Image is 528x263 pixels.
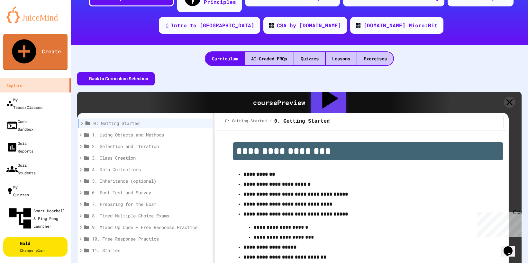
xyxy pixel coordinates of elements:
[357,52,393,65] div: Exercises
[6,82,22,89] div: Explore
[245,52,294,65] div: AI-Graded FRQs
[93,120,210,127] span: 0: Getting Started
[3,3,44,41] div: Chat with us now!Close
[501,237,522,257] iframe: chat widget
[92,247,210,254] span: 11. Stories
[92,131,210,138] span: 1. Using Objects and Methods
[277,22,341,29] div: CSA by [DOMAIN_NAME]
[6,139,33,155] div: Quiz Reports
[6,205,68,232] div: Smart Doorbell & Ping Pong Launcher
[207,168,210,171] button: More options
[92,154,210,161] span: 3. Class Creation
[294,52,325,65] div: Quizzes
[475,209,522,237] iframe: chat widget
[225,119,267,124] span: 0: Getting Started
[92,143,210,150] span: 2. Selection and Iteration
[171,22,254,29] div: Intro to [GEOGRAPHIC_DATA]
[6,118,33,133] div: Code Sandbox
[6,96,42,111] div: My Teams/Classes
[92,212,210,219] span: 8. Timed Multiple-Choice Exams
[92,189,210,196] span: 6. Post Test and Survey
[77,72,155,85] button: ← Back to Curriculum Selection
[20,240,45,253] div: Gold
[6,183,29,198] div: My Quizzes
[6,161,36,177] div: Quiz Students
[326,52,357,65] div: Lessons
[3,237,68,257] button: GoldChange plan
[3,34,68,70] a: Create
[92,235,210,242] span: 10. Free Response Practice
[92,201,210,207] span: 7. Preparing for the Exam
[274,118,330,125] span: 0. Getting Started
[92,224,210,231] span: 9. Mixed Up Code - Free Response Practice
[364,22,438,29] div: [DOMAIN_NAME] Micro:Bit
[253,98,305,107] div: course Preview
[20,248,45,253] span: Change plan
[6,6,64,23] img: logo-orange.svg
[92,178,210,184] span: 5. Inheritance (optional)
[205,52,244,65] div: Curriculum
[311,81,346,124] button: Assign to Class
[269,23,274,28] img: CODE_logo_RGB.png
[269,119,271,124] span: /
[356,23,360,28] img: CODE_logo_RGB.png
[92,166,207,173] span: 4. Data Collections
